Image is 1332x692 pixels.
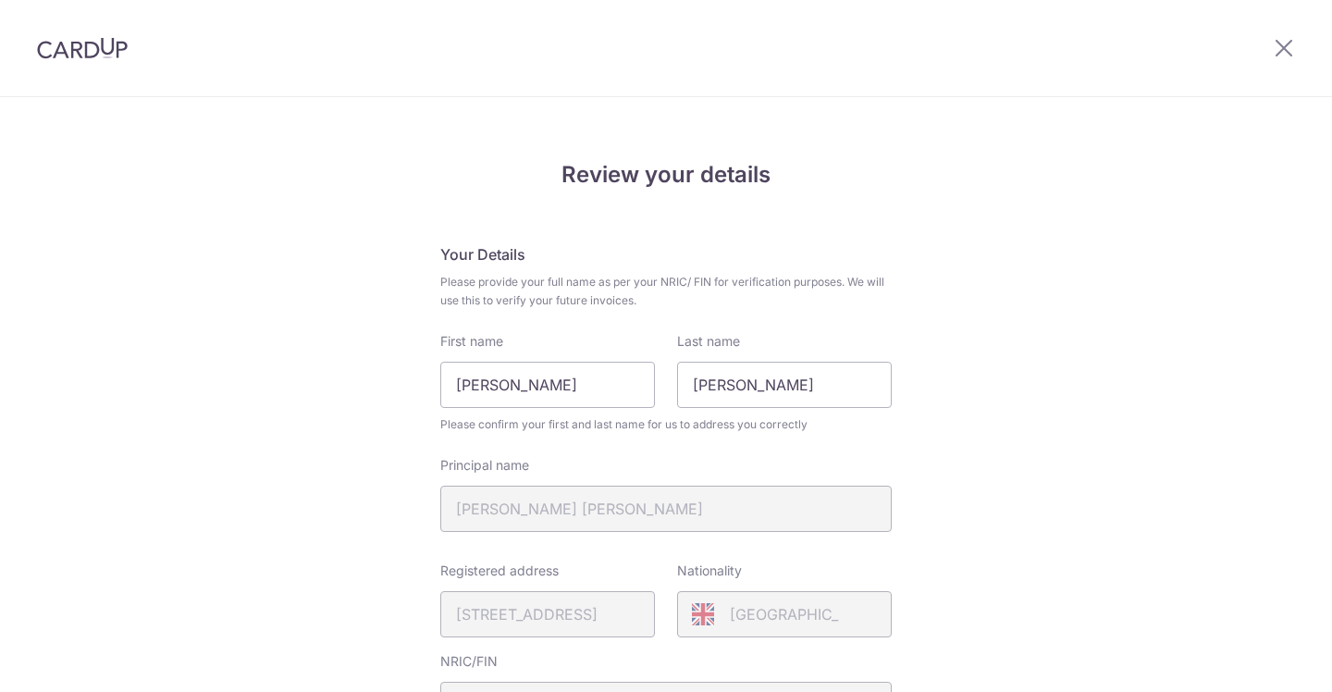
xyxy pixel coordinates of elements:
h5: Your Details [440,243,892,266]
iframe: Opens a widget where you can find more information [1213,636,1313,683]
label: Registered address [440,562,559,580]
input: First Name [440,362,655,408]
img: CardUp [37,37,128,59]
span: Please provide your full name as per your NRIC/ FIN for verification purposes. We will use this t... [440,273,892,310]
input: Last name [677,362,892,408]
label: NRIC/FIN [440,652,498,671]
label: Principal name [440,456,529,475]
label: Nationality [677,562,742,580]
span: Please confirm your first and last name for us to address you correctly [440,415,892,434]
label: First name [440,332,503,351]
label: Last name [677,332,740,351]
h4: Review your details [440,158,892,192]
